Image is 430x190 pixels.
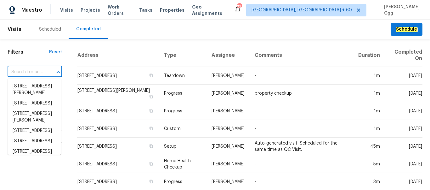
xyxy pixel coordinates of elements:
button: Close [54,68,63,77]
td: Progress [159,102,207,120]
td: Custom [159,120,207,138]
th: Completed On [385,44,422,67]
td: [PERSON_NAME] [207,138,250,155]
span: Visits [60,7,73,13]
button: Copy Address [148,108,154,114]
td: 45m [353,138,385,155]
span: Geo Assignments [192,4,226,16]
td: - [250,102,353,120]
td: Teardown [159,67,207,85]
td: [DATE] [385,102,422,120]
td: [STREET_ADDRESS] [77,120,159,138]
div: Reset [49,49,62,55]
td: Auto-generated visit. Scheduled for the same time as QC Visit. [250,138,353,155]
button: Copy Address [148,143,154,149]
span: Projects [81,7,100,13]
div: Completed [76,26,101,32]
td: [PERSON_NAME] [207,85,250,102]
td: [DATE] [385,120,422,138]
td: [PERSON_NAME] [207,120,250,138]
button: Copy Address [148,179,154,184]
li: [STREET_ADDRESS] [8,146,61,157]
span: Work Orders [108,4,132,16]
td: [DATE] [385,138,422,155]
li: [STREET_ADDRESS] [8,98,61,109]
em: Schedule [396,27,417,32]
td: property checkup [250,85,353,102]
li: [STREET_ADDRESS][PERSON_NAME] [8,81,61,98]
td: - [250,155,353,173]
button: Schedule [391,23,422,36]
li: [STREET_ADDRESS][PERSON_NAME] [8,109,61,126]
td: [DATE] [385,155,422,173]
td: [DATE] [385,67,422,85]
td: [STREET_ADDRESS] [77,67,159,85]
button: Copy Address [148,161,154,167]
td: Home Health Checkup [159,155,207,173]
td: 1m [353,120,385,138]
td: [STREET_ADDRESS] [77,138,159,155]
td: [PERSON_NAME] [207,67,250,85]
td: [STREET_ADDRESS] [77,155,159,173]
td: [PERSON_NAME] [207,155,250,173]
input: Search for an address... [8,67,44,77]
span: Properties [160,7,184,13]
td: - [250,120,353,138]
button: Copy Address [148,94,154,99]
h1: Filters [8,49,49,55]
span: Tasks [139,8,152,12]
th: Duration [353,44,385,67]
td: [STREET_ADDRESS] [77,102,159,120]
td: 1m [353,67,385,85]
span: [PERSON_NAME] Ggg [382,4,421,16]
td: [PERSON_NAME] [207,102,250,120]
td: 5m [353,155,385,173]
div: Scheduled [39,26,61,33]
td: [DATE] [385,85,422,102]
button: Copy Address [148,126,154,131]
th: Assignee [207,44,250,67]
td: - [250,67,353,85]
button: Copy Address [148,73,154,78]
span: [GEOGRAPHIC_DATA], [GEOGRAPHIC_DATA] + 60 [252,7,352,13]
td: 1m [353,102,385,120]
li: [STREET_ADDRESS] [8,126,61,136]
td: Progress [159,85,207,102]
td: [STREET_ADDRESS][PERSON_NAME] [77,85,159,102]
span: Visits [8,22,21,36]
div: 734 [237,4,241,10]
td: 1m [353,85,385,102]
th: Comments [250,44,353,67]
th: Address [77,44,159,67]
li: [STREET_ADDRESS] [8,136,61,146]
td: Setup [159,138,207,155]
span: Maestro [21,7,42,13]
th: Type [159,44,207,67]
